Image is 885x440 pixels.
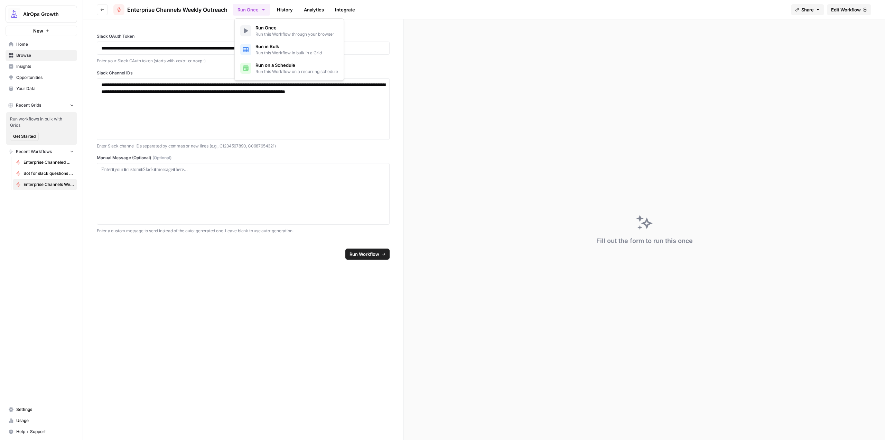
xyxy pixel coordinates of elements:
p: Enter Slack channel IDs separated by commas or new lines (e.g., C1234567890, C0987654321) [97,143,390,150]
a: Run OnceRun this Workflow through your browser [237,21,341,40]
p: Enter your Slack OAuth token (starts with xoxb- or xoxp-) [97,57,390,64]
a: Enterprise Channels Weekly Outreach [113,4,227,15]
span: Usage [16,417,74,424]
span: Run on a Schedule [255,62,338,69]
button: Recent Grids [6,100,77,110]
div: Run Once [234,18,344,81]
span: (Optional) [152,155,171,161]
a: Integrate [331,4,359,15]
span: Bot for slack questions pt.1 [24,170,74,177]
span: Help + Support [16,429,74,435]
a: Browse [6,50,77,61]
span: Insights [16,63,74,70]
span: Your Data [16,86,74,92]
a: Edit Workflow [827,4,871,15]
span: Recent Grids [16,102,41,108]
a: Bot for slack questions pt.1 [13,168,77,179]
span: Run this Workflow through your browser [255,31,334,37]
a: Analytics [300,4,328,15]
button: Share [791,4,824,15]
div: Fill out the form to run this once [596,236,693,246]
button: Run Workflow [345,249,390,260]
span: Run Workflow [350,251,379,258]
span: Run workflows in bulk with Grids [10,116,73,128]
button: Run in BulkRun this Workflow in bulk in a Grid [237,40,341,59]
span: Enterprise Channeled Weekly Outreach (OLD) [24,159,74,165]
button: Get Started [10,132,39,141]
img: AirOps Growth Logo [8,8,20,20]
label: Slack Channel IDs [97,70,390,76]
span: AirOps Growth [23,11,65,18]
button: Run Once [233,4,270,16]
a: Settings [6,404,77,415]
button: Recent Workflows [6,146,77,157]
label: Manual Message (Optional) [97,155,390,161]
span: Run this Workflow on a recurring schedule [255,69,338,75]
p: Enter a custom message to send instead of the auto-generated one. Leave blank to use auto-generat... [97,227,390,234]
button: New [6,26,77,36]
span: Run this Workflow in bulk in a Grid [255,50,322,56]
a: Insights [6,61,77,72]
button: Workspace: AirOps Growth [6,6,77,23]
span: New [33,27,43,34]
a: Your Data [6,83,77,94]
a: Usage [6,415,77,426]
a: Home [6,39,77,50]
span: Home [16,41,74,47]
a: Enterprise Channels Weekly Outreach [13,179,77,190]
span: Enterprise Channels Weekly Outreach [24,181,74,188]
span: Run in Bulk [255,43,322,50]
a: Run on a ScheduleRun this Workflow on a recurring schedule [237,59,341,78]
span: Edit Workflow [831,6,861,13]
span: Settings [16,406,74,413]
a: History [273,4,297,15]
a: Opportunities [6,72,77,83]
span: Opportunities [16,74,74,81]
span: Recent Workflows [16,149,52,155]
a: Enterprise Channeled Weekly Outreach (OLD) [13,157,77,168]
button: Help + Support [6,426,77,437]
span: Run Once [255,24,334,31]
span: Share [801,6,814,13]
label: Slack OAuth Token [97,33,390,39]
span: Browse [16,52,74,59]
span: Enterprise Channels Weekly Outreach [127,6,227,14]
span: Get Started [13,133,36,140]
